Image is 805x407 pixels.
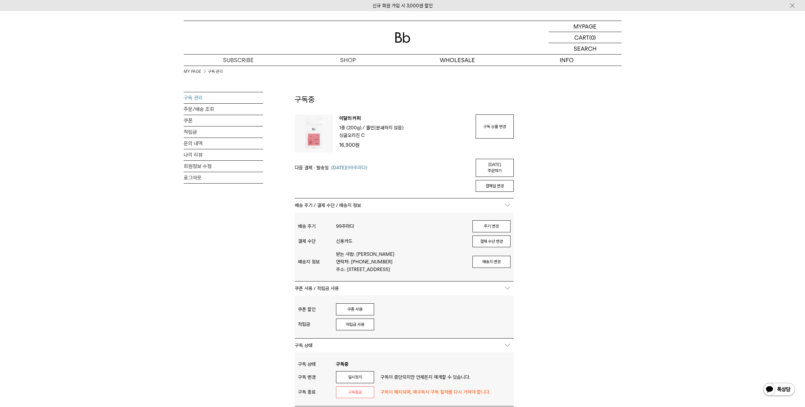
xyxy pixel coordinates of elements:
p: 홀빈(분쇄하지 않음) [366,124,404,132]
span: 원 [355,142,360,148]
img: 로고 [395,32,410,43]
button: 결제일 변경 [476,180,514,192]
a: 구독 관리 [184,92,263,103]
div: 쿠폰 할인 [298,307,336,312]
div: 결제 수단 [298,238,336,244]
a: [DATE] 주문하기 [476,159,514,177]
a: 쿠폰 [184,115,263,126]
p: 신용카드 [336,237,466,245]
span: [DATE] [331,165,346,171]
span: 1종 (200g) / [339,125,365,131]
h2: 구독중 [295,94,514,114]
a: 문의 내역 [184,138,263,149]
div: 배송 주기 [298,223,336,229]
span: 다음 결제 · 발송일 [295,164,329,171]
p: 연락처: [PHONE_NUMBER] [336,258,466,266]
button: 배송지 변경 [472,256,511,268]
p: SEARCH [574,43,597,54]
p: MYPAGE [573,21,597,32]
p: 받는 사람: [PERSON_NAME] [336,250,466,258]
a: CART (0) [549,32,622,43]
p: CART [574,32,589,43]
p: 구독중 [336,360,504,368]
a: 나의 리뷰 [184,149,263,160]
a: SHOP [293,55,403,66]
a: 구독 관리 [208,68,223,75]
img: 카카오톡 채널 1:1 채팅 버튼 [762,382,795,397]
p: 구독 상태 [295,339,514,352]
p: 구독이 중단되지만 언제든지 재개할 수 있습니다. [374,373,511,381]
button: 결제 수단 변경 [472,236,511,248]
a: MYPAGE [549,21,622,32]
p: 싱글오리진 C [339,132,365,139]
a: 회원정보 수정 [184,161,263,172]
div: 구독 변경 [298,374,336,380]
a: 신규 회원 가입 시 3,000원 할인 [373,3,433,9]
a: 구독 상품 변경 [476,114,514,139]
div: 배송지 정보 [298,259,336,265]
p: WHOLESALE [403,55,512,66]
button: 일시정지 [336,371,374,383]
a: 주문/배송 조회 [184,104,263,115]
div: 적립금 [298,321,336,327]
button: 주기 변경 [472,220,511,232]
button: 구독종료 [336,386,374,398]
a: 적립금 [184,126,263,138]
a: MY PAGE [184,68,201,75]
p: 이달의 커피 [339,114,469,124]
div: 구독 종료 [298,389,336,395]
div: 구독 상태 [298,361,336,367]
p: 배송 주기 / 결제 수단 / 배송지 정보 [295,198,514,212]
a: 로그아웃 [184,172,263,183]
span: (99주마다) [331,164,367,171]
p: 주소: [STREET_ADDRESS] [336,266,466,273]
p: 구독이 해지되며, 재구독시 구독 절차를 다시 거쳐야 합니다. [374,388,511,396]
img: 상품이미지 [295,114,333,152]
p: (0) [589,32,596,43]
p: 99주마다 [336,223,466,230]
p: 쿠폰 사용 / 적립금 사용 [295,281,514,295]
p: 16,900 [339,141,469,149]
a: SUBSCRIBE [184,55,293,66]
button: 쿠폰 사용 [336,303,374,315]
button: 적립금 사용 [336,319,374,331]
p: INFO [512,55,622,66]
